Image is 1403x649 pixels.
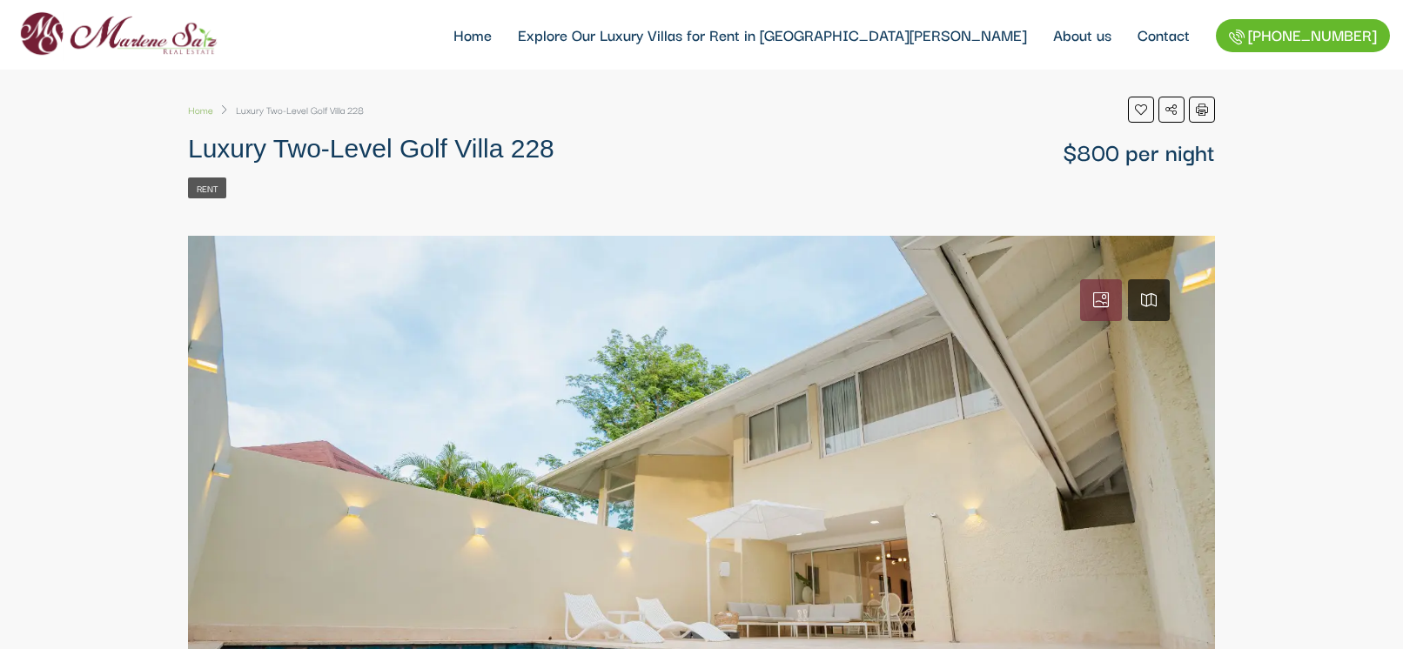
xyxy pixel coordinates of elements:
a: Home [188,97,213,123]
li: Luxury Two-Level Golf Villa 228 [213,97,364,123]
span: Home [188,102,213,117]
li: $800 per night [1063,138,1215,164]
a: [PHONE_NUMBER] [1216,19,1390,52]
span: Luxury Two-Level Golf Villa 228 [188,134,554,163]
a: Rent [188,177,226,198]
img: logo [13,6,223,63]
